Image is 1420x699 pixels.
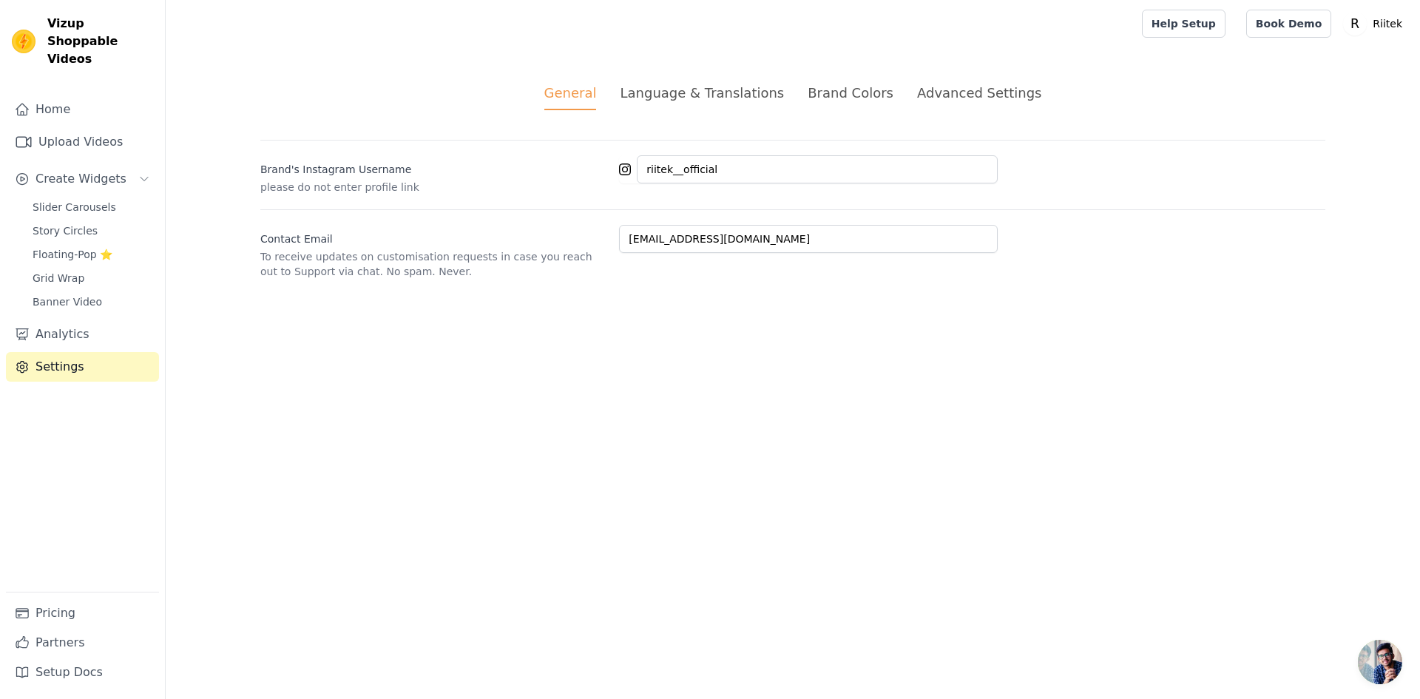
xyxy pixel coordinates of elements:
[47,15,153,68] span: Vizup Shoppable Videos
[6,352,159,382] a: Settings
[1343,10,1408,37] button: R Riitek
[808,83,893,103] div: Brand Colors
[33,223,98,238] span: Story Circles
[24,268,159,288] a: Grid Wrap
[260,226,607,246] label: Contact Email
[1358,640,1402,684] div: Open chat
[1367,10,1408,37] p: Riitek
[24,291,159,312] a: Banner Video
[33,247,112,262] span: Floating-Pop ⭐
[6,320,159,349] a: Analytics
[24,197,159,217] a: Slider Carousels
[1246,10,1331,38] a: Book Demo
[6,628,159,658] a: Partners
[33,200,116,215] span: Slider Carousels
[917,83,1041,103] div: Advanced Settings
[1142,10,1225,38] a: Help Setup
[24,244,159,265] a: Floating-Pop ⭐
[24,220,159,241] a: Story Circles
[260,249,607,279] p: To receive updates on customisation requests in case you reach out to Support via chat. No spam. ...
[33,294,102,309] span: Banner Video
[6,127,159,157] a: Upload Videos
[12,30,35,53] img: Vizup
[544,83,597,110] div: General
[33,271,84,286] span: Grid Wrap
[1350,16,1359,31] text: R
[620,83,784,103] div: Language & Translations
[6,598,159,628] a: Pricing
[6,658,159,687] a: Setup Docs
[35,170,126,188] span: Create Widgets
[260,156,607,177] label: Brand's Instagram Username
[260,180,607,195] p: please do not enter profile link
[6,164,159,194] button: Create Widgets
[6,95,159,124] a: Home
